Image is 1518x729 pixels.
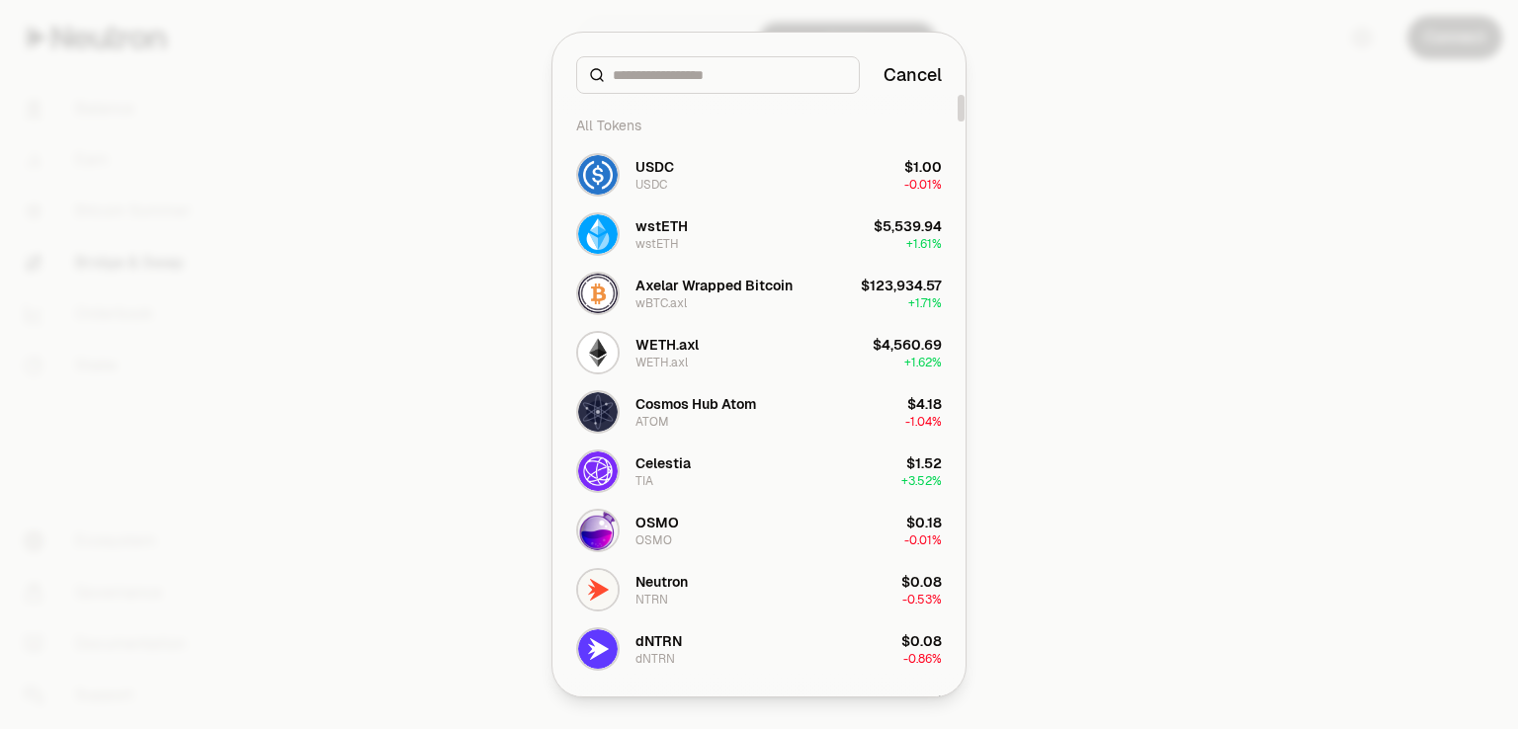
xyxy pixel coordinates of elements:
[578,392,618,432] img: ATOM Logo
[564,560,954,619] button: NTRN LogoNeutronNTRN$0.08-0.53%
[578,570,618,609] img: NTRN Logo
[635,394,756,414] div: Cosmos Hub Atom
[635,631,682,651] div: dNTRN
[904,532,942,548] span: -0.01%
[564,323,954,382] button: WETH.axl LogoWETH.axlWETH.axl$4,560.69+1.62%
[635,295,687,311] div: wBTC.axl
[635,651,675,667] div: dNTRN
[861,276,942,295] div: $123,934.57
[635,473,653,489] div: TIA
[635,513,679,532] div: OSMO
[884,61,942,89] button: Cancel
[635,216,688,236] div: wstETH
[578,451,618,491] img: TIA Logo
[635,453,691,473] div: Celestia
[635,335,699,355] div: WETH.axl
[564,145,954,204] button: USDC LogoUSDCUSDC$1.00-0.01%
[635,532,672,548] div: OSMO
[901,631,942,651] div: $0.08
[635,177,667,193] div: USDC
[906,513,942,532] div: $0.18
[906,453,942,473] div: $1.52
[905,414,942,430] span: -1.04%
[904,157,942,177] div: $1.00
[578,155,618,195] img: USDC Logo
[906,236,942,252] span: + 1.61%
[635,157,674,177] div: USDC
[578,333,618,372] img: WETH.axl Logo
[904,177,942,193] span: -0.01%
[578,511,618,550] img: OSMO Logo
[564,264,954,323] button: wBTC.axl LogoAxelar Wrapped BitcoinwBTC.axl$123,934.57+1.71%
[564,204,954,264] button: wstETH LogowstETHwstETH$5,539.94+1.61%
[874,216,942,236] div: $5,539.94
[635,690,684,710] div: dATOM
[635,355,688,370] div: WETH.axl
[873,335,942,355] div: $4,560.69
[635,276,793,295] div: Axelar Wrapped Bitcoin
[635,592,668,607] div: NTRN
[578,214,618,254] img: wstETH Logo
[635,414,669,430] div: ATOM
[907,394,942,414] div: $4.18
[564,106,954,145] div: All Tokens
[903,651,942,667] span: -0.86%
[564,382,954,442] button: ATOM LogoCosmos Hub AtomATOM$4.18-1.04%
[564,442,954,501] button: TIA LogoCelestiaTIA$1.52+3.52%
[564,619,954,679] button: dNTRN LogodNTRNdNTRN$0.08-0.86%
[901,473,942,489] span: + 3.52%
[635,572,688,592] div: Neutron
[908,295,942,311] span: + 1.71%
[905,690,942,710] div: $5.01
[635,236,679,252] div: wstETH
[578,629,618,669] img: dNTRN Logo
[578,688,618,728] img: dATOM Logo
[901,572,942,592] div: $0.08
[902,592,942,607] span: -0.53%
[564,501,954,560] button: OSMO LogoOSMOOSMO$0.18-0.01%
[578,274,618,313] img: wBTC.axl Logo
[904,355,942,370] span: + 1.62%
